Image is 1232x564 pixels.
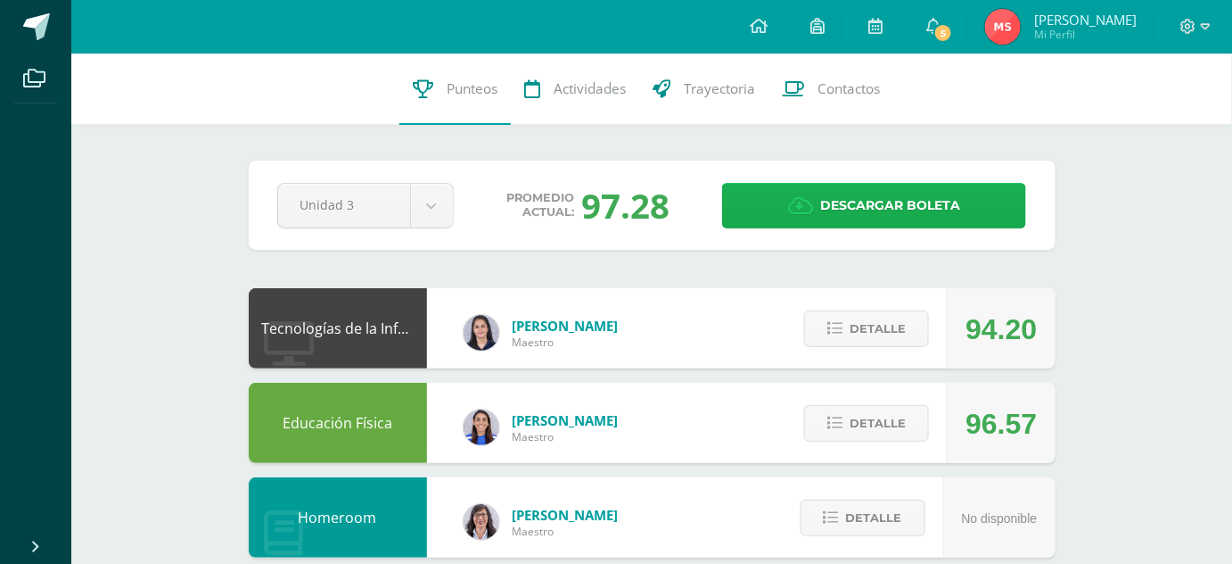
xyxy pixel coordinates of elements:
[513,524,619,539] span: Maestro
[820,184,960,228] span: Descargar boleta
[722,183,1026,228] a: Descargar boleta
[1034,11,1137,29] span: [PERSON_NAME]
[513,411,619,429] span: [PERSON_NAME]
[965,289,1037,369] div: 94.20
[447,79,497,98] span: Punteos
[464,504,499,540] img: 11d0a4ab3c631824f792e502224ffe6b.png
[511,54,639,125] a: Actividades
[804,405,929,442] button: Detalle
[249,288,427,369] div: Tecnologías de la Información y Comunicación: Computación
[464,410,499,445] img: 0eea5a6ff783132be5fd5ba128356f6f.png
[513,317,619,335] span: [PERSON_NAME]
[464,315,499,351] img: dbcf09110664cdb6f63fe058abfafc14.png
[300,184,388,226] span: Unidad 3
[684,79,755,98] span: Trayectoria
[804,311,929,347] button: Detalle
[962,511,1038,526] span: No disponible
[639,54,768,125] a: Trayectoria
[506,191,574,220] span: Promedio actual:
[817,79,880,98] span: Contactos
[850,407,906,440] span: Detalle
[581,182,669,228] div: 97.28
[513,429,619,444] span: Maestro
[768,54,893,125] a: Contactos
[933,23,953,43] span: 5
[554,79,626,98] span: Actividades
[801,500,925,536] button: Detalle
[1034,27,1137,42] span: Mi Perfil
[965,384,1037,464] div: 96.57
[985,9,1021,45] img: fb703a472bdb86d4ae91402b7cff009e.png
[850,312,906,345] span: Detalle
[846,502,902,535] span: Detalle
[278,184,453,228] a: Unidad 3
[513,506,619,524] span: [PERSON_NAME]
[513,335,619,350] span: Maestro
[249,383,427,463] div: Educación Física
[249,477,427,558] div: Homeroom
[399,54,511,125] a: Punteos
